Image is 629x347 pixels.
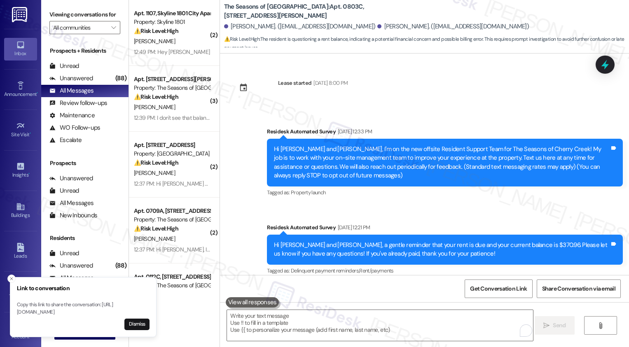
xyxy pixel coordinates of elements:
[291,267,359,274] span: Delinquent payment reminders ,
[49,123,100,132] div: WO Follow-ups
[7,275,16,283] button: Close toast
[274,145,610,180] div: Hi [PERSON_NAME] and [PERSON_NAME], I'm on the new offsite Resident Support Team for The Seasons ...
[113,72,129,85] div: (88)
[49,74,93,83] div: Unanswered
[134,48,210,56] div: 12:49 PM: Hey [PERSON_NAME]
[267,265,623,277] div: Tagged as:
[12,7,29,22] img: ResiDesk Logo
[465,279,532,298] button: Get Conversation Link
[17,301,150,316] p: Copy this link to share the conversation: [URL][DOMAIN_NAME]
[336,223,370,232] div: [DATE] 12:21 PM
[113,259,129,272] div: (88)
[41,47,129,55] div: Prospects + Residents
[537,279,621,298] button: Share Conversation via email
[224,2,389,20] b: The Seasons of [GEOGRAPHIC_DATA]: Apt. 0803C, [STREET_ADDRESS][PERSON_NAME]
[49,261,93,270] div: Unanswered
[535,316,575,335] button: Send
[542,284,615,293] span: Share Conversation via email
[311,79,348,87] div: [DATE] 8:00 PM
[134,225,178,232] strong: ⚠️ Risk Level: High
[28,171,30,177] span: •
[4,38,37,60] a: Inbox
[134,272,210,281] div: Apt. 0112C, [STREET_ADDRESS][PERSON_NAME]
[224,36,260,42] strong: ⚠️ Risk Level: High
[134,37,175,45] span: [PERSON_NAME]
[49,62,79,70] div: Unread
[49,186,79,195] div: Unread
[134,246,434,253] div: 12:37 PM: Hi [PERSON_NAME], I let [PERSON_NAME] know I need a demand letter as documentation to t...
[291,189,325,196] span: Property launch
[4,119,37,141] a: Site Visit •
[37,90,38,96] span: •
[134,93,178,100] strong: ⚠️ Risk Level: High
[267,223,623,235] div: Residesk Automated Survey
[267,127,623,139] div: Residesk Automated Survey
[53,21,107,34] input: All communities
[49,8,120,21] label: Viewing conversations for
[30,130,31,136] span: •
[134,84,210,92] div: Property: The Seasons of [GEOGRAPHIC_DATA]
[49,199,94,207] div: All Messages
[377,22,529,31] div: [PERSON_NAME]. ([EMAIL_ADDRESS][DOMAIN_NAME])
[553,321,566,330] span: Send
[134,235,175,242] span: [PERSON_NAME]
[274,241,610,259] div: Hi [PERSON_NAME] and [PERSON_NAME], a gentle reminder that your rent is due and your current bala...
[111,24,116,31] i: 
[134,18,210,26] div: Property: Skyline 1801
[134,207,210,215] div: Apt. 0709A, [STREET_ADDRESS][PERSON_NAME]
[134,149,210,158] div: Property: [GEOGRAPHIC_DATA]
[4,159,37,182] a: Insights •
[41,234,129,242] div: Residents
[134,114,258,121] div: 12:39 PM: I don't see that balance I only see $694.45
[17,284,150,293] h3: Link to conversation
[4,240,37,263] a: Leads
[224,22,376,31] div: [PERSON_NAME]. ([EMAIL_ADDRESS][DOMAIN_NAME])
[4,200,37,222] a: Buildings
[4,321,37,343] a: Account
[134,180,240,187] div: 12:37 PM: Hi [PERSON_NAME] please call me.
[4,281,37,303] a: Templates •
[134,75,210,84] div: Apt. [STREET_ADDRESS][PERSON_NAME]
[134,281,210,290] div: Property: The Seasons of [GEOGRAPHIC_DATA]
[49,174,93,183] div: Unanswered
[134,27,178,35] strong: ⚠️ Risk Level: High
[597,322,603,329] i: 
[359,267,394,274] span: Rent/payments
[134,103,175,111] span: [PERSON_NAME]
[124,319,150,330] button: Dismiss
[470,284,527,293] span: Get Conversation Link
[49,136,82,144] div: Escalate
[134,141,210,149] div: Apt. [STREET_ADDRESS]
[224,35,629,53] span: : The resident is questioning a rent balance, indicating a potential financial concern and possib...
[336,127,372,136] div: [DATE] 12:33 PM
[227,310,533,341] textarea: To enrich screen reader interactions, please activate Accessibility in Grammarly extension settings
[49,86,94,95] div: All Messages
[278,79,312,87] div: Lease started
[49,111,95,120] div: Maintenance
[41,159,129,168] div: Prospects
[134,9,210,18] div: Apt. 1107, Skyline 1801 City Apartments
[134,215,210,224] div: Property: The Seasons of [GEOGRAPHIC_DATA]
[49,249,79,258] div: Unread
[49,99,107,107] div: Review follow-ups
[134,169,175,177] span: [PERSON_NAME]
[49,211,97,220] div: New Inbounds
[134,159,178,166] strong: ⚠️ Risk Level: High
[267,186,623,198] div: Tagged as:
[543,322,549,329] i: 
